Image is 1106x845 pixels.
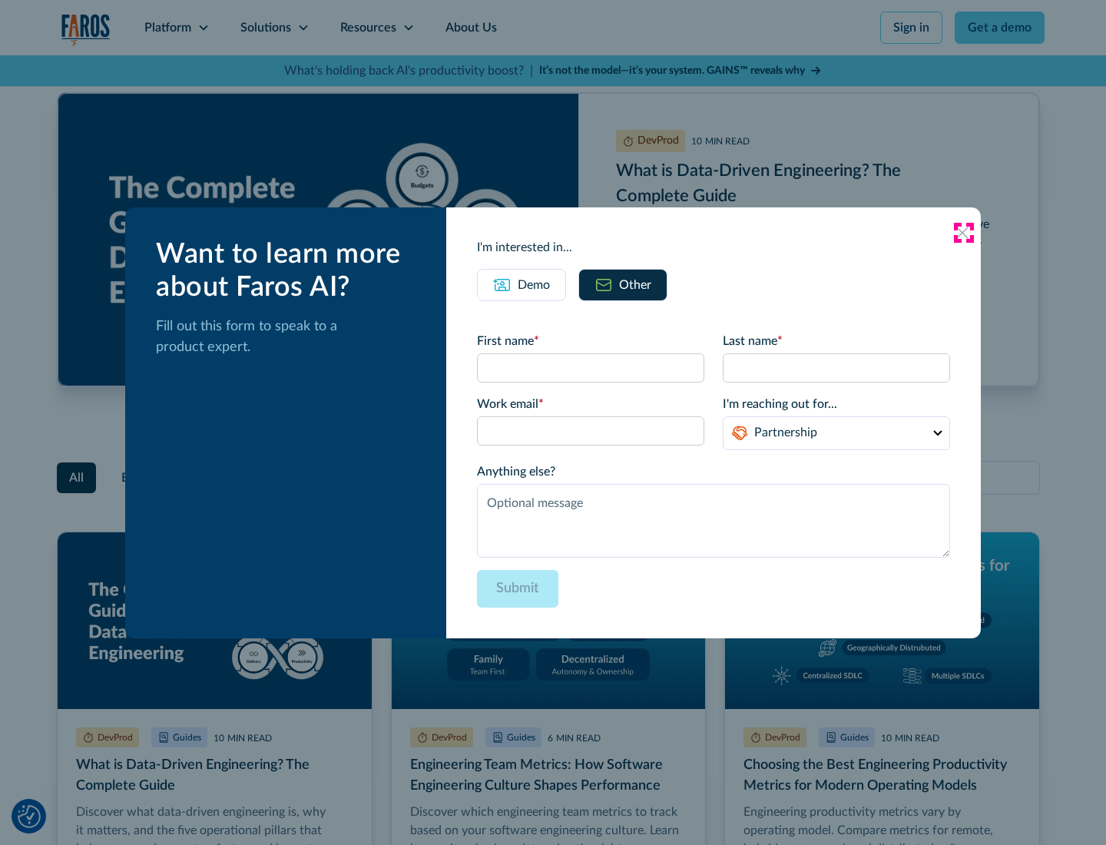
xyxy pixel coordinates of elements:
label: First name [477,332,704,350]
div: Demo [518,276,550,294]
label: I'm reaching out for... [723,395,950,413]
div: I'm interested in... [477,238,950,257]
div: Want to learn more about Faros AI? [156,238,422,304]
input: Submit [477,570,558,608]
label: Work email [477,395,704,413]
div: Other [619,276,651,294]
p: Fill out this form to speak to a product expert. [156,316,422,358]
form: Email Form [477,332,950,608]
label: Anything else? [477,462,950,481]
label: Last name [723,332,950,350]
